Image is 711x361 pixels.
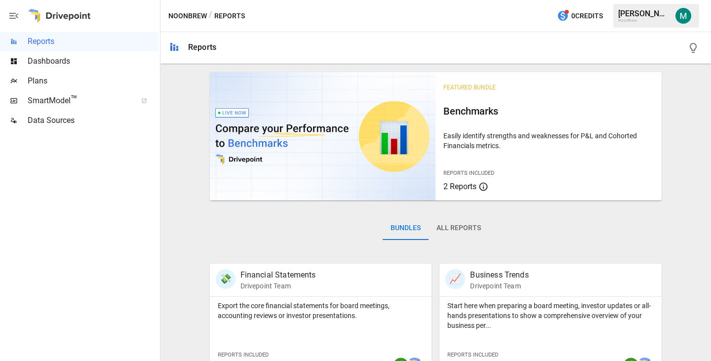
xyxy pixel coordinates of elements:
[429,216,489,240] button: All Reports
[670,2,697,30] button: Michael Gross
[209,10,212,22] div: /
[470,269,528,281] p: Business Trends
[28,36,158,47] span: Reports
[571,10,603,22] span: 0 Credits
[618,9,670,18] div: [PERSON_NAME]
[240,269,316,281] p: Financial Statements
[443,182,476,191] span: 2 Reports
[28,75,158,87] span: Plans
[28,95,130,107] span: SmartModel
[618,18,670,23] div: NoonBrew
[443,84,496,91] span: Featured Bundle
[210,72,436,201] img: video thumbnail
[443,131,654,151] p: Easily identify strengths and weaknesses for P&L and Cohorted Financials metrics.
[28,55,158,67] span: Dashboards
[71,93,78,106] span: ™
[675,8,691,24] img: Michael Gross
[447,352,498,358] span: Reports Included
[216,269,236,289] div: 💸
[218,352,269,358] span: Reports Included
[443,170,494,176] span: Reports Included
[470,281,528,291] p: Drivepoint Team
[553,7,607,25] button: 0Credits
[188,42,216,52] div: Reports
[443,103,654,119] h6: Benchmarks
[168,10,207,22] button: NoonBrew
[240,281,316,291] p: Drivepoint Team
[445,269,465,289] div: 📈
[447,301,654,330] p: Start here when preparing a board meeting, investor updates or all-hands presentations to show a ...
[383,216,429,240] button: Bundles
[28,115,158,126] span: Data Sources
[218,301,424,321] p: Export the core financial statements for board meetings, accounting reviews or investor presentat...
